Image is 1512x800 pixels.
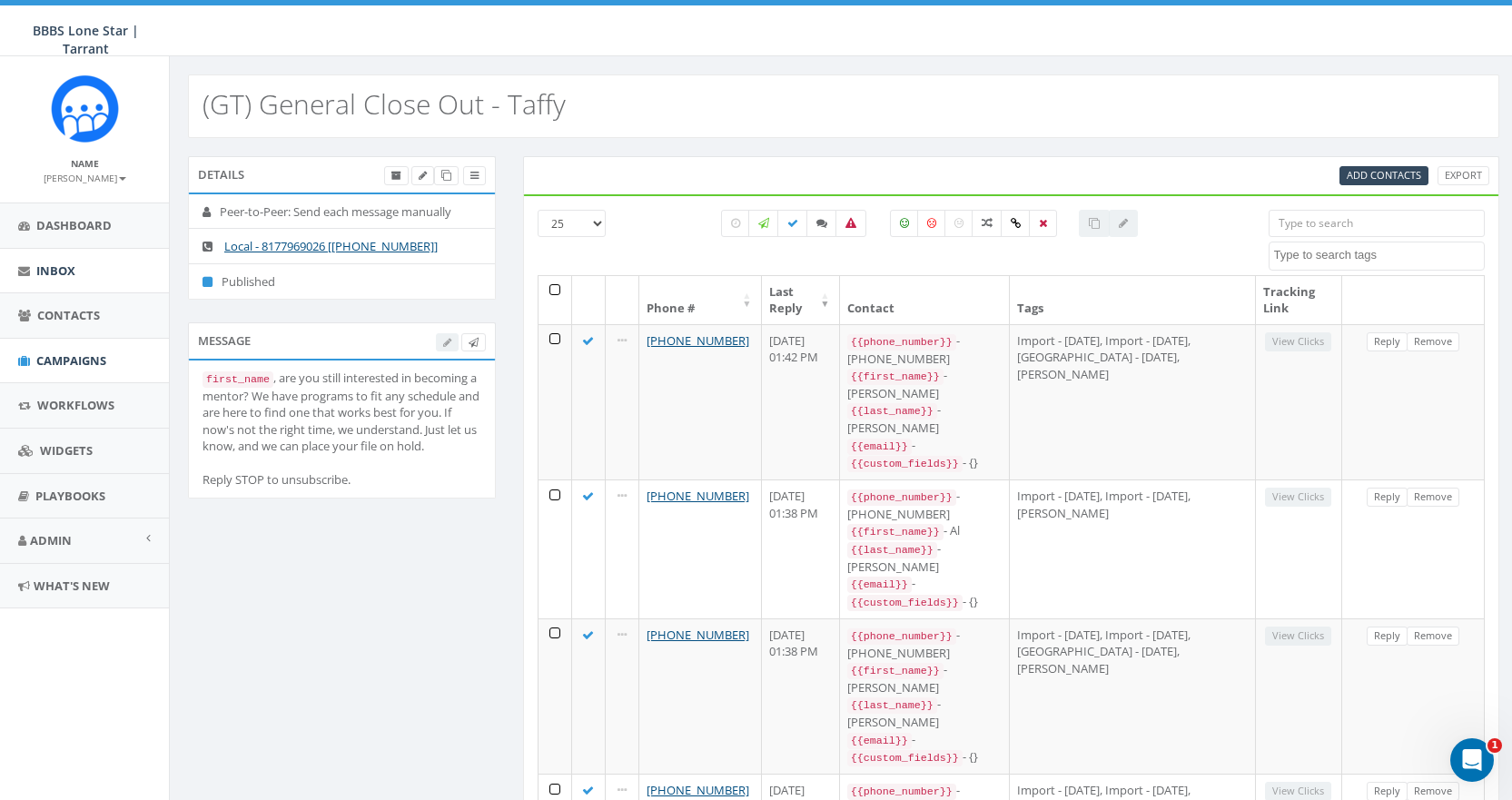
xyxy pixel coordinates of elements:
[847,369,944,385] code: {{first_name}}
[847,334,956,351] code: {{phone_number}}
[36,217,112,233] span: Dashboard
[40,442,93,459] span: Widgets
[419,168,427,182] span: Edit Campaign Title
[203,276,222,288] i: Published
[1010,324,1255,479] td: Import - [DATE], Import - [DATE], [GEOGRAPHIC_DATA] - [DATE], [PERSON_NAME]
[188,156,496,193] div: Details
[847,454,1003,472] div: - {}
[847,628,956,645] code: {{phone_number}}
[37,397,114,413] span: Workflows
[1407,488,1459,507] a: Remove
[1256,276,1342,324] th: Tracking Link
[972,210,1003,237] label: Mixed
[1001,210,1031,237] label: Link Clicked
[203,89,566,119] h2: (GT) General Close Out - Taffy
[835,210,866,237] label: Bounced
[470,168,479,182] span: View Campaign Delivery Statistics
[647,332,749,349] a: [PHONE_NUMBER]
[441,168,451,182] span: Clone Campaign
[890,210,919,237] label: Positive
[1487,738,1502,753] span: 1
[847,595,963,611] code: {{custom_fields}}
[762,618,840,774] td: [DATE] 01:38 PM
[34,578,110,594] span: What's New
[1010,276,1255,324] th: Tags
[847,524,944,540] code: {{first_name}}
[36,262,75,279] span: Inbox
[847,661,1003,696] div: - [PERSON_NAME]
[847,401,1003,436] div: - [PERSON_NAME]
[1367,488,1408,507] a: Reply
[189,263,495,300] li: Published
[847,663,944,679] code: {{first_name}}
[777,210,808,237] label: Delivered
[51,74,119,143] img: Rally_Corp_Icon_1.png
[847,332,1003,367] div: - [PHONE_NUMBER]
[203,370,481,489] div: , are you still interested in becoming a mentor? We have programs to fit any schedule and are her...
[469,335,479,349] span: Send Test Message
[71,157,99,170] small: Name
[847,733,912,749] code: {{email}}
[847,750,963,766] code: {{custom_fields}}
[762,479,840,618] td: [DATE] 01:38 PM
[847,593,1003,611] div: - {}
[1269,210,1485,237] input: Type to search
[847,575,1003,593] div: -
[847,489,956,506] code: {{phone_number}}
[847,696,1003,730] div: - [PERSON_NAME]
[1339,166,1428,185] a: Add Contacts
[1274,247,1484,263] textarea: Search
[203,371,273,388] code: first_name
[806,210,837,237] label: Replied
[1367,627,1408,646] a: Reply
[647,627,749,643] a: [PHONE_NUMBER]
[37,307,100,323] span: Contacts
[847,437,1003,455] div: -
[1407,627,1459,646] a: Remove
[1450,738,1494,782] iframe: Intercom live chat
[1010,479,1255,618] td: Import - [DATE], Import - [DATE], [PERSON_NAME]
[762,324,840,479] td: [DATE] 01:42 PM
[847,522,1003,540] div: - Al
[224,238,438,254] a: Local - 8177969026 [[PHONE_NUMBER]]
[847,439,912,455] code: {{email}}
[847,488,1003,522] div: - [PHONE_NUMBER]
[44,169,126,185] a: [PERSON_NAME]
[1029,210,1057,237] label: Removed
[33,22,139,57] span: BBBS Lone Star | Tarrant
[189,194,495,230] li: Peer-to-Peer: Send each message manually
[1347,168,1421,182] span: CSV files only
[391,168,401,182] span: Archive Campaign
[1438,166,1489,185] a: Export
[847,697,937,714] code: {{last_name}}
[762,276,840,324] th: Last Reply: activate to sort column ascending
[917,210,946,237] label: Negative
[847,577,912,593] code: {{email}}
[944,210,973,237] label: Neutral
[847,731,1003,749] div: -
[847,403,937,420] code: {{last_name}}
[721,210,750,237] label: Pending
[847,456,963,472] code: {{custom_fields}}
[840,276,1011,324] th: Contact
[639,276,762,324] th: Phone #: activate to sort column ascending
[1407,332,1459,351] a: Remove
[1347,168,1421,182] span: Add Contacts
[1010,618,1255,774] td: Import - [DATE], Import - [DATE], [GEOGRAPHIC_DATA] - [DATE], [PERSON_NAME]
[847,627,1003,661] div: - [PHONE_NUMBER]
[30,532,72,548] span: Admin
[647,782,749,798] a: [PHONE_NUMBER]
[847,367,1003,401] div: - [PERSON_NAME]
[748,210,779,237] label: Sending
[1367,332,1408,351] a: Reply
[44,172,126,184] small: [PERSON_NAME]
[847,540,1003,575] div: - [PERSON_NAME]
[847,748,1003,766] div: - {}
[35,488,105,504] span: Playbooks
[847,784,956,800] code: {{phone_number}}
[647,488,749,504] a: [PHONE_NUMBER]
[36,352,106,369] span: Campaigns
[847,542,937,558] code: {{last_name}}
[188,322,496,359] div: Message
[203,206,220,218] i: Peer-to-Peer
